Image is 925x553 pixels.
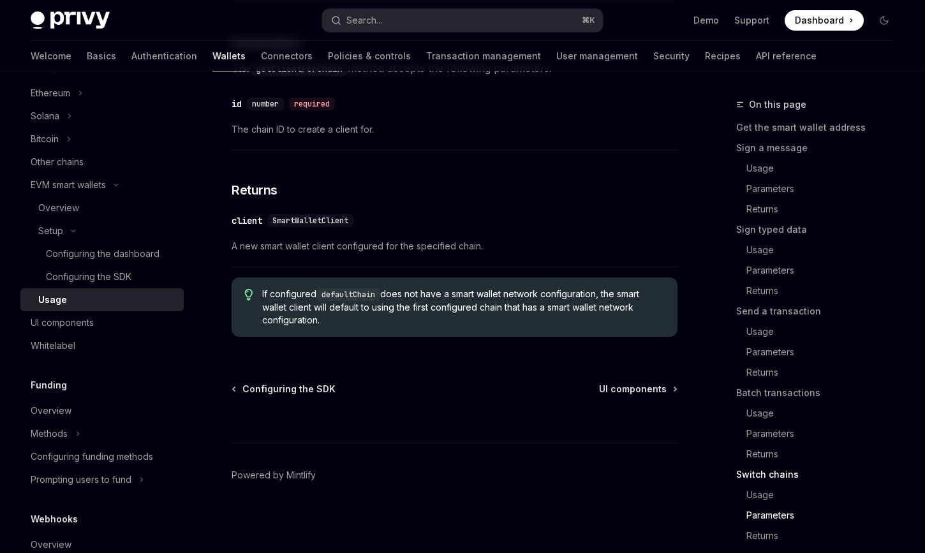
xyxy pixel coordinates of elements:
a: Returns [746,199,905,219]
div: EVM smart wallets [31,177,106,193]
a: Whitelabel [20,334,184,357]
svg: Tip [244,289,253,300]
div: Ethereum [31,85,70,101]
div: Setup [38,223,63,239]
span: Configuring the SDK [242,383,336,395]
div: Other chains [31,154,84,170]
div: Methods [31,426,68,441]
span: A new smart wallet client configured for the specified chain. [232,239,677,254]
div: id [232,98,242,110]
button: Toggle dark mode [874,10,894,31]
a: Returns [746,362,905,383]
a: Sign a message [736,138,905,158]
span: ⌘ K [582,15,595,26]
a: UI components [599,383,676,395]
div: Whitelabel [31,338,75,353]
a: Switch chains [736,464,905,485]
a: Parameters [746,179,905,199]
a: Batch transactions [736,383,905,403]
a: UI components [20,311,184,334]
a: Usage [746,240,905,260]
a: Welcome [31,41,71,71]
a: Connectors [261,41,313,71]
h5: Funding [31,378,67,393]
span: If configured does not have a smart wallet network configuration, the smart wallet client will de... [262,288,665,327]
a: Demo [693,14,719,27]
a: Usage [746,158,905,179]
div: Overview [38,200,79,216]
a: Authentication [131,41,197,71]
div: Configuring the dashboard [46,246,159,262]
a: API reference [756,41,817,71]
a: Configuring the SDK [20,265,184,288]
a: Overview [20,399,184,422]
a: Overview [20,196,184,219]
a: Dashboard [785,10,864,31]
img: dark logo [31,11,110,29]
a: Get the smart wallet address [736,117,905,138]
a: Sign typed data [736,219,905,240]
a: Security [653,41,690,71]
div: Solana [31,108,59,124]
a: Policies & controls [328,41,411,71]
a: Wallets [212,41,246,71]
span: On this page [749,97,806,112]
div: Prompting users to fund [31,472,131,487]
a: Basics [87,41,116,71]
div: Usage [38,292,67,307]
div: UI components [31,315,94,330]
a: Other chains [20,151,184,173]
div: required [289,98,335,110]
span: Dashboard [795,14,844,27]
a: Recipes [705,41,741,71]
a: Transaction management [426,41,541,71]
a: Send a transaction [736,301,905,321]
code: defaultChain [316,288,380,301]
h5: Webhooks [31,512,78,527]
div: Overview [31,537,71,552]
a: Parameters [746,342,905,362]
a: Parameters [746,424,905,444]
a: Usage [746,485,905,505]
span: The chain ID to create a client for. [232,122,677,137]
span: number [252,99,279,109]
a: Powered by Mintlify [232,469,316,482]
div: Configuring the SDK [46,269,131,284]
a: Usage [20,288,184,311]
button: Search...⌘K [322,9,603,32]
div: Search... [346,13,382,28]
a: Usage [746,403,905,424]
a: Parameters [746,260,905,281]
a: User management [556,41,638,71]
div: Configuring funding methods [31,449,153,464]
a: Usage [746,321,905,342]
a: Configuring the dashboard [20,242,184,265]
span: UI components [599,383,667,395]
a: Support [734,14,769,27]
div: Bitcoin [31,131,59,147]
a: Configuring the SDK [233,383,336,395]
span: Returns [232,181,277,199]
a: Returns [746,526,905,546]
span: SmartWalletClient [272,216,348,226]
a: Returns [746,444,905,464]
div: Overview [31,403,71,418]
a: Returns [746,281,905,301]
div: client [232,214,262,227]
a: Parameters [746,505,905,526]
a: Configuring funding methods [20,445,184,468]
